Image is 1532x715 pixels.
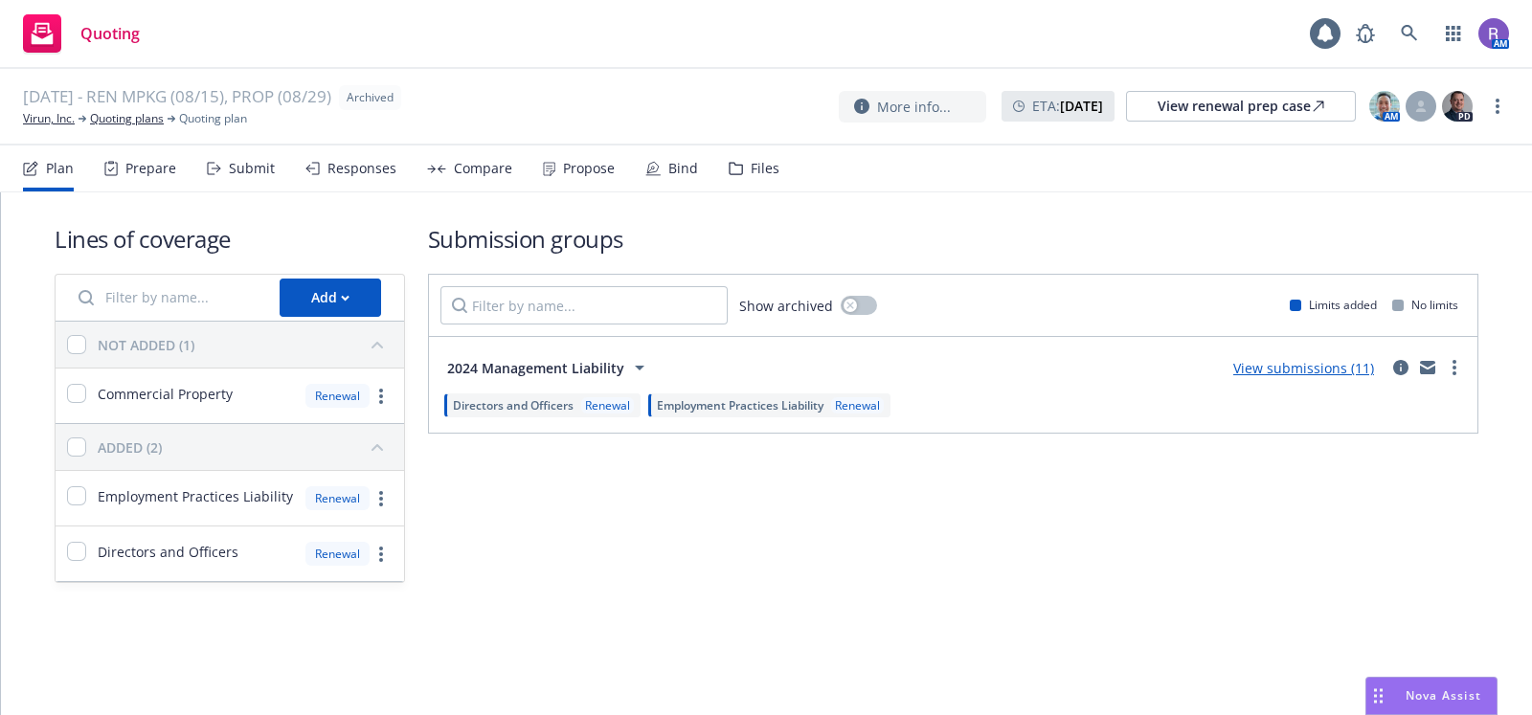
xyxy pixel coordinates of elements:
div: Add [311,279,349,316]
div: Files [751,161,779,176]
h1: Submission groups [428,223,1478,255]
div: ADDED (2) [98,437,162,458]
div: Renewal [831,397,884,413]
div: Renewal [305,486,370,510]
div: No limits [1392,297,1458,313]
div: Drag to move [1366,678,1390,714]
a: Quoting [15,7,147,60]
a: Quoting plans [90,110,164,127]
span: 2024 Management Liability [447,358,624,378]
h1: Lines of coverage [55,223,405,255]
div: Prepare [125,161,176,176]
button: Add [280,279,381,317]
span: Archived [347,89,394,106]
a: Search [1390,14,1429,53]
span: Commercial Property [98,384,233,404]
a: circleInformation [1389,356,1412,379]
span: More info... [877,97,951,117]
a: Report a Bug [1346,14,1385,53]
span: Show archived [739,296,833,316]
div: Responses [327,161,396,176]
button: ADDED (2) [98,432,393,462]
span: Employment Practices Liability [657,397,823,413]
a: Virun, Inc. [23,110,75,127]
a: more [1443,356,1466,379]
span: [DATE] - REN MPKG (08/15), PROP (08/29) [23,85,331,110]
div: NOT ADDED (1) [98,335,194,355]
a: more [370,543,393,566]
img: photo [1442,91,1473,122]
input: Filter by name... [67,279,268,317]
button: More info... [839,91,986,123]
div: Renewal [305,542,370,566]
a: View renewal prep case [1126,91,1356,122]
a: mail [1416,356,1439,379]
strong: [DATE] [1060,97,1103,115]
span: Nova Assist [1406,687,1481,704]
img: photo [1478,18,1509,49]
div: Plan [46,161,74,176]
a: more [370,487,393,510]
a: more [370,385,393,408]
a: Switch app [1434,14,1473,53]
span: Employment Practices Liability [98,486,293,506]
div: Bind [668,161,698,176]
span: Quoting [80,26,140,41]
div: Propose [563,161,615,176]
img: photo [1369,91,1400,122]
div: View renewal prep case [1158,92,1324,121]
button: NOT ADDED (1) [98,329,393,360]
span: Directors and Officers [98,542,238,562]
div: Submit [229,161,275,176]
div: Compare [454,161,512,176]
span: Quoting plan [179,110,247,127]
span: ETA : [1032,96,1103,116]
button: Nova Assist [1365,677,1498,715]
a: View submissions (11) [1233,359,1374,377]
span: Directors and Officers [453,397,574,413]
button: 2024 Management Liability [440,348,658,387]
div: Renewal [305,384,370,408]
a: more [1486,95,1509,118]
div: Limits added [1290,297,1377,313]
div: Renewal [581,397,634,413]
input: Filter by name... [440,286,728,324]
